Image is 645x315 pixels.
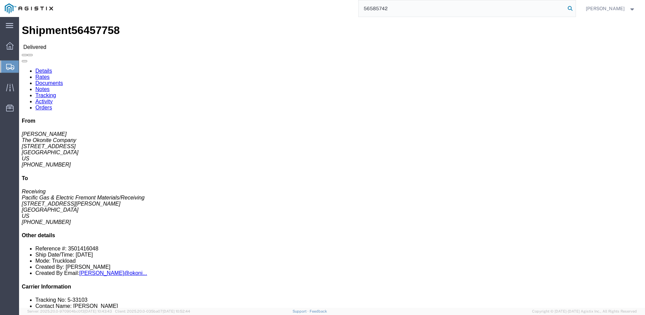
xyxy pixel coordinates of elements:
span: Dennis Valles [586,5,625,12]
img: logo [5,3,53,14]
span: Client: 2025.20.0-035ba07 [115,309,190,313]
span: Copyright © [DATE]-[DATE] Agistix Inc., All Rights Reserved [532,309,637,314]
iframe: FS Legacy Container [19,17,645,308]
input: Search for shipment number, reference number [359,0,565,17]
a: Feedback [310,309,327,313]
a: Support [293,309,310,313]
button: [PERSON_NAME] [585,4,636,13]
span: [DATE] 10:52:44 [163,309,190,313]
span: [DATE] 10:43:43 [84,309,112,313]
span: Server: 2025.20.0-970904bc0f3 [27,309,112,313]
